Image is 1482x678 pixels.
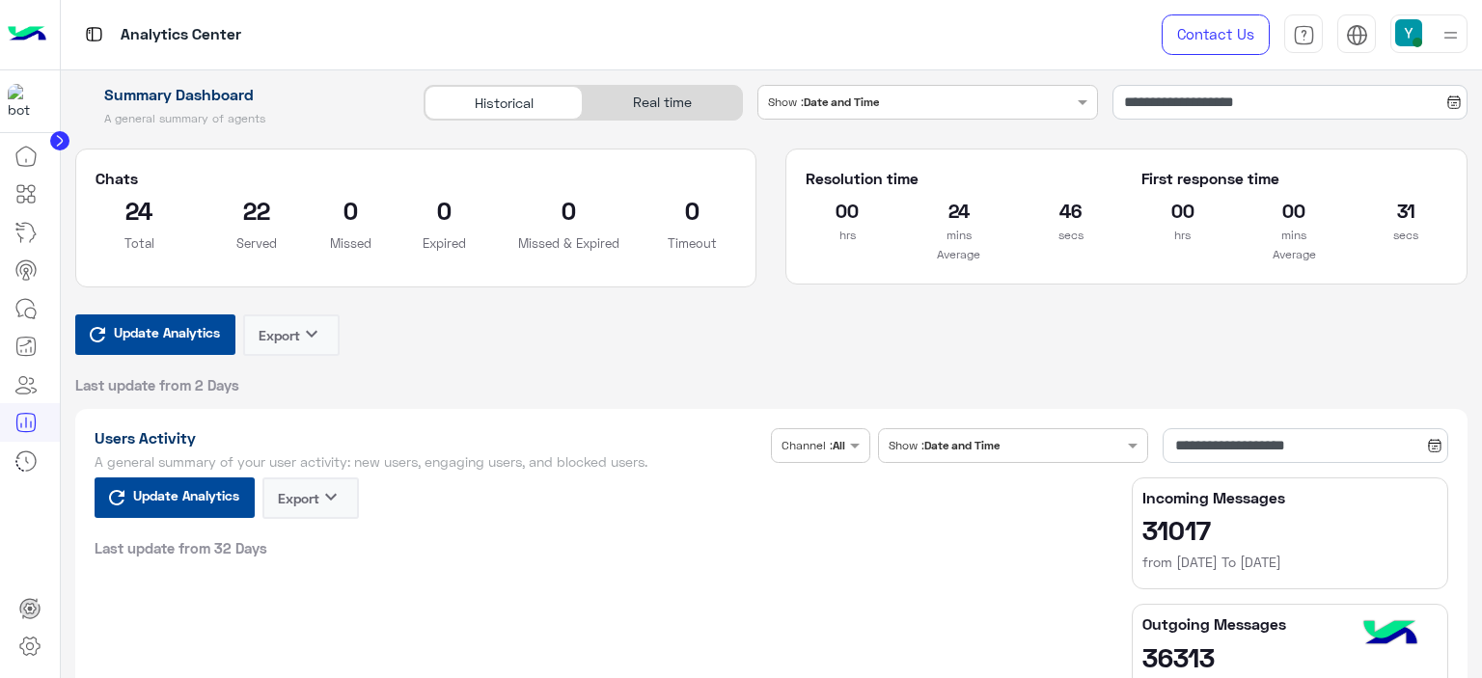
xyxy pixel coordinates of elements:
[806,226,889,245] p: hrs
[804,95,879,109] b: Date and Time
[583,86,741,120] div: Real time
[8,14,46,55] img: Logo
[1142,614,1438,634] h5: Outgoing Messages
[75,314,235,355] button: Update Analytics
[1141,195,1224,226] h2: 00
[212,195,301,226] h2: 22
[330,195,371,226] h2: 0
[1142,514,1438,545] h2: 31017
[82,22,106,46] img: tab
[95,538,267,557] span: Last update from 32 Days
[1364,226,1447,245] p: secs
[1142,553,1438,572] h6: from [DATE] To [DATE]
[518,195,619,226] h2: 0
[924,438,1000,452] b: Date and Time
[319,485,343,508] i: keyboard_arrow_down
[1029,226,1112,245] p: secs
[330,233,371,253] p: Missed
[806,245,1111,264] p: Average
[96,233,184,253] p: Total
[806,195,889,226] h2: 00
[425,86,583,120] div: Historical
[96,195,184,226] h2: 24
[918,195,1001,226] h2: 24
[518,233,619,253] p: Missed & Expired
[121,22,241,48] p: Analytics Center
[1141,169,1447,188] h5: First response time
[75,375,239,394] span: Last update from 2 Days
[400,195,489,226] h2: 0
[1141,245,1447,264] p: Average
[128,482,244,508] span: Update Analytics
[212,233,301,253] p: Served
[1364,195,1447,226] h2: 31
[1284,14,1323,55] a: tab
[806,169,1111,188] h5: Resolution time
[1029,195,1112,226] h2: 46
[1142,488,1438,507] h5: Incoming Messages
[1346,24,1368,46] img: tab
[262,477,359,519] button: Exportkeyboard_arrow_down
[833,438,845,452] b: All
[1357,601,1424,668] img: hulul-logo.png
[95,428,764,447] h1: Users Activity
[75,85,402,104] h1: Summary Dashboard
[648,195,737,226] h2: 0
[400,233,489,253] p: Expired
[109,319,225,345] span: Update Analytics
[1252,195,1335,226] h2: 00
[75,111,402,126] h5: A general summary of agents
[95,454,764,470] h5: A general summary of your user activity: new users, engaging users, and blocked users.
[1395,19,1422,46] img: userImage
[1439,23,1463,47] img: profile
[1252,226,1335,245] p: mins
[243,314,340,356] button: Exportkeyboard_arrow_down
[96,169,737,188] h5: Chats
[648,233,737,253] p: Timeout
[1141,226,1224,245] p: hrs
[300,322,323,345] i: keyboard_arrow_down
[1293,24,1315,46] img: tab
[8,84,42,119] img: 317874714732967
[95,477,255,518] button: Update Analytics
[918,226,1001,245] p: mins
[1162,14,1270,55] a: Contact Us
[1142,641,1438,672] h2: 36313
